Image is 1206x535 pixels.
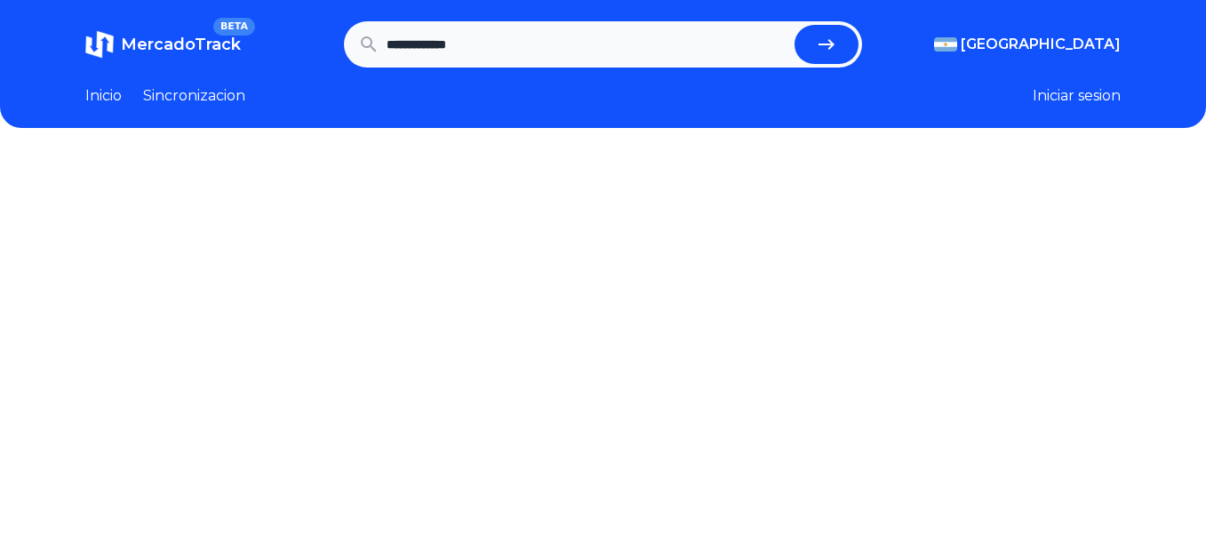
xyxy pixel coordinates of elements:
span: BETA [213,18,255,36]
a: MercadoTrackBETA [85,30,241,59]
img: MercadoTrack [85,30,114,59]
button: Iniciar sesion [1033,85,1121,107]
button: [GEOGRAPHIC_DATA] [934,34,1121,55]
span: [GEOGRAPHIC_DATA] [961,34,1121,55]
a: Sincronizacion [143,85,245,107]
img: Argentina [934,37,957,52]
span: MercadoTrack [121,35,241,54]
a: Inicio [85,85,122,107]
